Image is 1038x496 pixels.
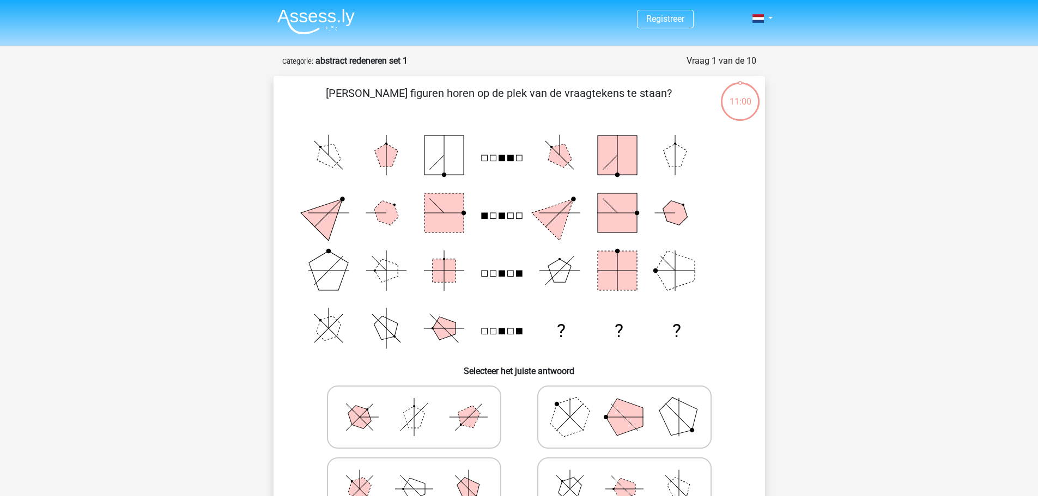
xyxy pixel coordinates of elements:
text: ? [614,320,623,341]
a: Registreer [646,14,684,24]
strong: abstract redeneren set 1 [315,56,408,66]
div: 11:00 [720,81,761,108]
img: Assessly [277,9,355,34]
small: Categorie: [282,57,313,65]
div: Vraag 1 van de 10 [687,54,756,68]
p: [PERSON_NAME] figuren horen op de plek van de vraagtekens te staan? [291,85,707,118]
h6: Selecteer het juiste antwoord [291,357,748,376]
text: ? [556,320,565,341]
text: ? [672,320,681,341]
